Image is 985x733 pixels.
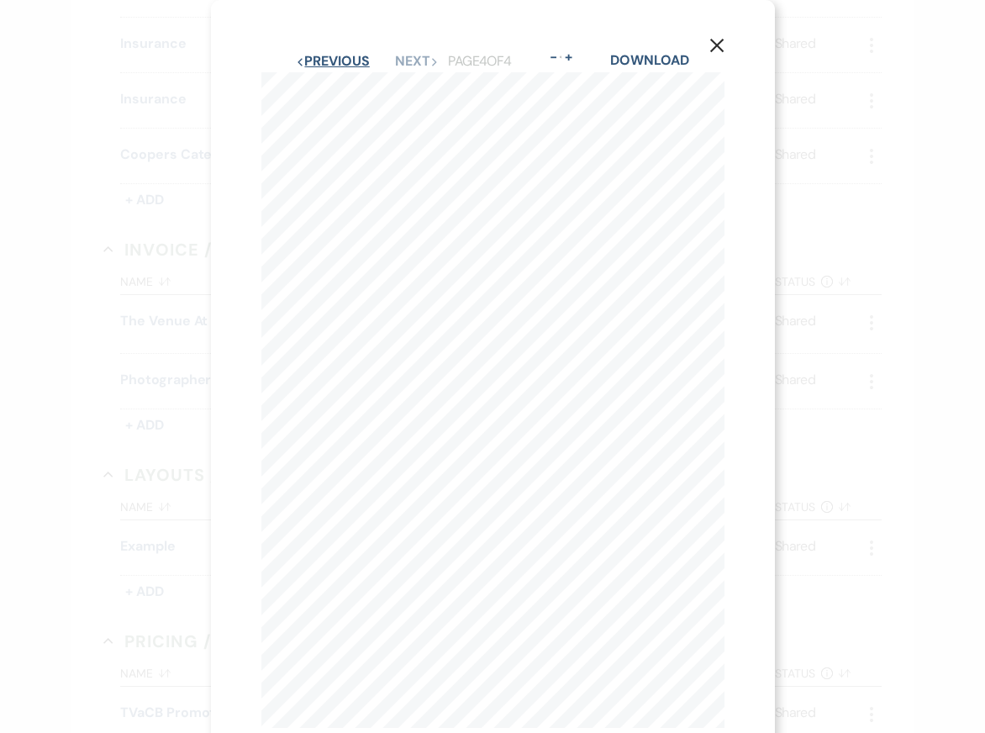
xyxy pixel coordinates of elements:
button: + [562,50,576,64]
p: Page 4 of 4 [448,50,511,72]
button: Previous [296,55,369,68]
a: Download [610,51,688,69]
button: Next [395,55,439,68]
button: - [546,50,560,64]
